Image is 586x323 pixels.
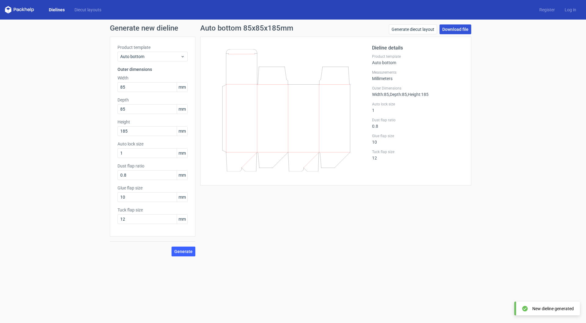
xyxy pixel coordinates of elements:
[177,105,187,114] span: mm
[372,44,464,52] h2: Dieline details
[118,66,188,72] h3: Outer dimensions
[118,163,188,169] label: Dust flap ratio
[118,141,188,147] label: Auto lock size
[372,54,464,65] div: Auto bottom
[372,118,464,123] label: Dust flap ratio
[118,44,188,50] label: Product template
[118,119,188,125] label: Height
[407,92,429,97] span: , Height : 185
[177,215,187,224] span: mm
[389,92,407,97] span: , Depth : 85
[534,7,560,13] a: Register
[440,24,471,34] a: Download file
[177,193,187,202] span: mm
[372,102,464,113] div: 1
[118,97,188,103] label: Depth
[532,306,574,312] div: New dieline generated
[177,149,187,158] span: mm
[120,53,180,60] span: Auto bottom
[118,75,188,81] label: Width
[389,24,437,34] a: Generate diecut layout
[70,7,106,13] a: Diecut layouts
[372,70,464,75] label: Measurements
[177,171,187,180] span: mm
[372,70,464,81] div: Millimeters
[110,24,476,32] h1: Generate new dieline
[44,7,70,13] a: Dielines
[118,185,188,191] label: Glue flap size
[372,149,464,154] label: Tuck flap size
[177,83,187,92] span: mm
[372,92,389,97] span: Width : 85
[372,102,464,107] label: Auto lock size
[372,86,464,91] label: Outer Dimensions
[174,249,193,254] span: Generate
[118,207,188,213] label: Tuck flap size
[372,149,464,160] div: 12
[372,118,464,129] div: 0.8
[560,7,581,13] a: Log in
[372,134,464,145] div: 10
[172,247,195,256] button: Generate
[200,24,293,32] h1: Auto bottom 85x85x185mm
[177,127,187,136] span: mm
[372,54,464,59] label: Product template
[372,134,464,138] label: Glue flap size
